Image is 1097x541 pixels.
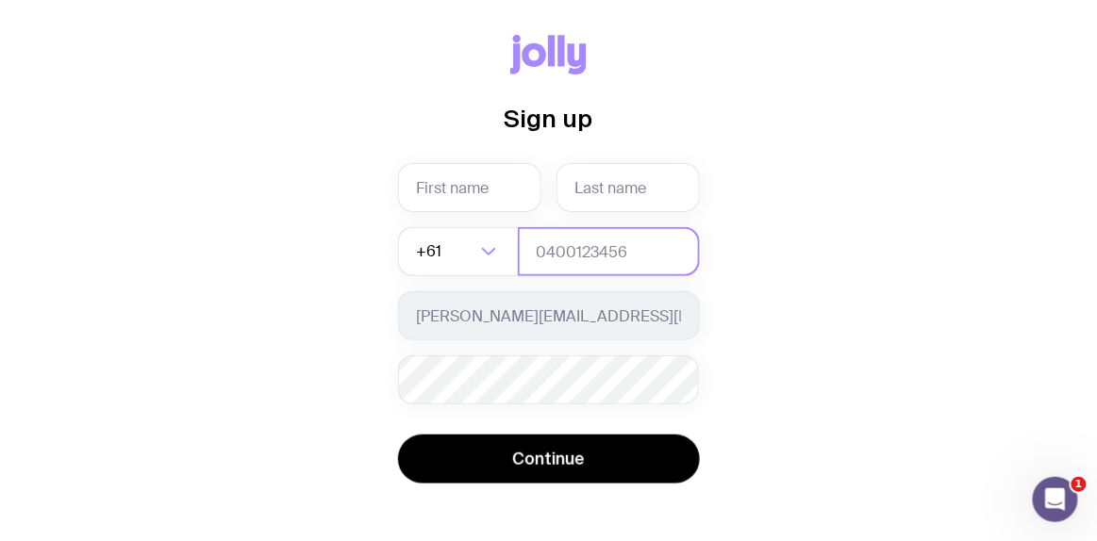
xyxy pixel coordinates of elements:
[398,291,700,340] input: you@email.com
[557,163,700,212] input: Last name
[398,163,541,212] input: First name
[417,227,446,276] span: +61
[398,434,700,484] button: Continue
[446,227,475,276] input: Search for option
[512,448,585,470] span: Continue
[518,227,700,276] input: 0400123456
[1072,477,1087,492] span: 1
[398,227,519,276] div: Search for option
[1033,477,1078,522] iframe: Intercom live chat
[505,105,593,132] span: Sign up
